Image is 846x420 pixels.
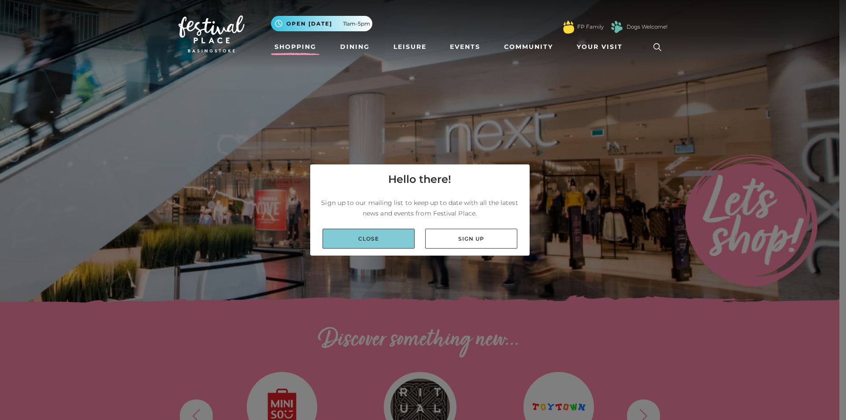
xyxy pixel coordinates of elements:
[577,23,604,31] a: FP Family
[337,39,373,55] a: Dining
[446,39,484,55] a: Events
[343,20,370,28] span: 11am-5pm
[390,39,430,55] a: Leisure
[388,171,451,187] h4: Hello there!
[271,16,372,31] button: Open [DATE] 11am-5pm
[323,229,415,249] a: Close
[627,23,668,31] a: Dogs Welcome!
[425,229,517,249] a: Sign up
[317,197,523,219] p: Sign up to our mailing list to keep up to date with all the latest news and events from Festival ...
[573,39,631,55] a: Your Visit
[178,15,245,52] img: Festival Place Logo
[286,20,332,28] span: Open [DATE]
[577,42,623,52] span: Your Visit
[501,39,557,55] a: Community
[271,39,320,55] a: Shopping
